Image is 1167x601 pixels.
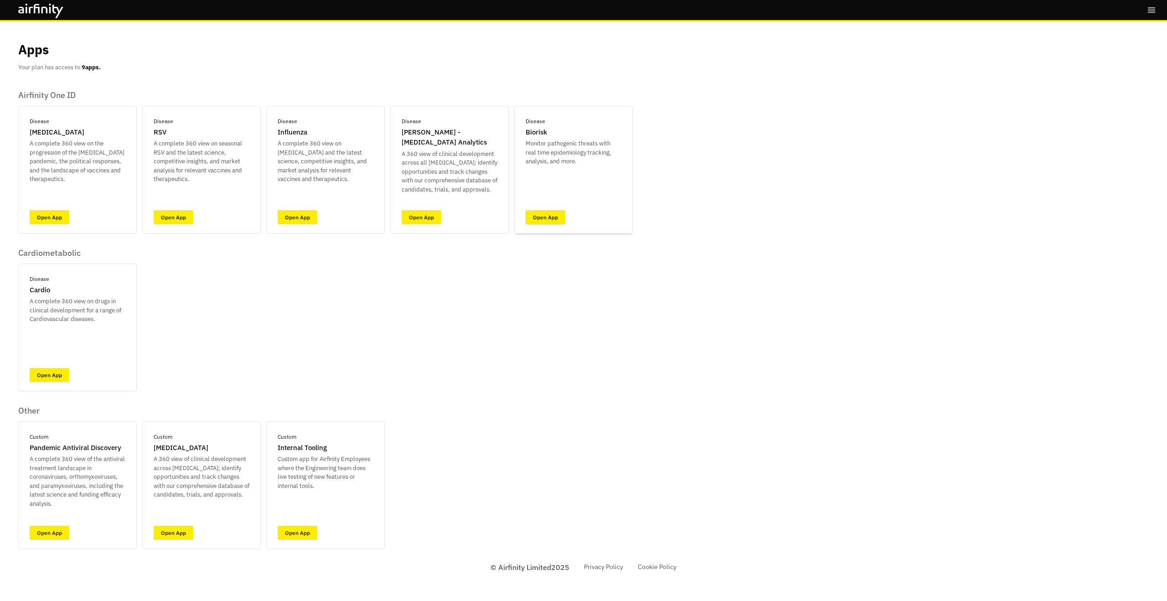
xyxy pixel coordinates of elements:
[18,248,137,258] p: Cardiometabolic
[30,285,50,295] p: Cardio
[82,63,101,71] b: 9 apps.
[526,139,621,166] p: Monitor pathogenic threats with real time epidemiology tracking, analysis, and more.
[526,117,545,125] p: Disease
[154,433,172,441] p: Custom
[526,127,547,138] p: Biorisk
[154,117,173,125] p: Disease
[30,275,49,283] p: Disease
[402,127,497,148] p: [PERSON_NAME] - [MEDICAL_DATA] Analytics
[30,297,125,324] p: A complete 360 view on drugs in clinical development for a range of Cardiovascular diseases.
[278,117,297,125] p: Disease
[30,443,121,453] p: Pandemic Antiviral Discovery
[278,455,373,490] p: Custom app for Airfinity Employees where the Engineering team does live testing of new features o...
[154,210,193,224] a: Open App
[30,210,69,224] a: Open App
[278,127,307,138] p: Influenza
[154,526,193,540] a: Open App
[18,40,49,59] p: Apps
[402,150,497,194] p: A 360 view of clinical development across all [MEDICAL_DATA]; identify opportunities and track ch...
[18,63,101,72] p: Your plan has access to
[18,406,385,416] p: Other
[154,443,208,453] p: [MEDICAL_DATA]
[30,368,69,382] a: Open App
[18,90,633,100] p: Airfinity One ID
[278,526,317,540] a: Open App
[30,433,48,441] p: Custom
[584,562,623,572] a: Privacy Policy
[278,443,327,453] p: Internal Tooling
[402,117,421,125] p: Disease
[491,562,569,573] p: © Airfinity Limited 2025
[30,139,125,184] p: A complete 360 view on the progression of the [MEDICAL_DATA] pandemic, the political responses, a...
[638,562,676,572] a: Cookie Policy
[278,433,296,441] p: Custom
[154,139,249,184] p: A complete 360 view on seasonal RSV and the latest science, competitive insights, and market anal...
[154,455,249,499] p: A 360 view of clinical development across [MEDICAL_DATA]; identify opportunities and track change...
[30,117,49,125] p: Disease
[278,210,317,224] a: Open App
[154,127,166,138] p: RSV
[30,455,125,508] p: A complete 360 view of the antiviral treatment landscape in coronaviruses, orthomyxoviruses, and ...
[30,127,84,138] p: [MEDICAL_DATA]
[30,526,69,540] a: Open App
[278,139,373,184] p: A complete 360 view on [MEDICAL_DATA] and the latest science, competitive insights, and market an...
[402,210,441,224] a: Open App
[526,210,565,224] a: Open App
